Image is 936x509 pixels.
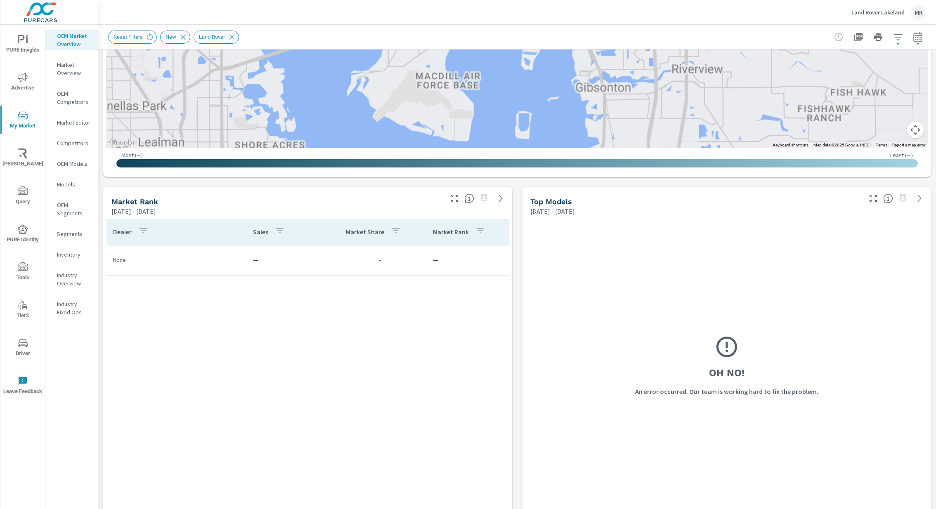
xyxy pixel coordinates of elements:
[3,262,43,283] span: Tools
[0,25,45,404] div: nav menu
[113,228,132,236] p: Dealer
[851,9,905,16] p: Land Rover Lakeland
[194,34,230,40] span: Land Rover
[111,206,156,216] p: [DATE] - [DATE]
[45,269,98,290] div: Industry Overview
[45,137,98,149] div: Competitors
[773,142,808,148] button: Keyboard shortcuts
[45,178,98,191] div: Models
[3,224,43,245] span: PURE Identity
[57,32,91,48] p: OEM Market Overview
[111,197,158,206] h5: Market Rank
[109,137,136,148] a: Open this area in Google Maps (opens a new window)
[194,31,239,44] div: Land Rover
[494,192,507,205] a: See more details in report
[3,300,43,320] span: Tier2
[57,180,91,189] p: Models
[477,192,491,205] span: Select a preset date range to save this widget
[870,29,886,45] button: Print Report
[57,201,91,217] p: OEM Segments
[379,255,381,265] p: -
[3,111,43,131] span: My Market
[109,137,136,148] img: Google
[45,248,98,261] div: Inventory
[910,29,926,45] button: Select Date Range
[709,366,745,380] h3: Oh No!
[907,122,924,138] button: Map camera controls
[160,31,190,44] div: New
[913,192,926,205] a: See more details in report
[45,87,98,108] div: OEM Competitors
[448,192,461,205] button: Make Fullscreen
[57,160,91,168] p: OEM Models
[57,61,91,77] p: Market Overview
[57,90,91,106] p: OEM Competitors
[253,255,317,265] p: —
[813,143,871,147] span: Map data ©2025 Google, INEGI
[433,228,469,236] p: Market Rank
[108,31,157,44] div: Reset Filters
[45,116,98,129] div: Market Editor
[45,228,98,240] div: Segments
[635,386,818,396] p: An error occurred. Our team is working hard to fix the problem.
[121,151,143,159] p: Most ( — )
[530,197,572,206] h5: Top Models
[109,34,148,40] span: Reset Filters
[45,199,98,219] div: OEM Segments
[890,29,906,45] button: Apply Filters
[433,255,502,265] p: —
[45,30,98,50] div: OEM Market Overview
[3,376,43,396] span: Leave Feedback
[3,338,43,358] span: Driver
[57,118,91,127] p: Market Editor
[876,143,887,147] a: Terms (opens in new tab)
[45,158,98,170] div: OEM Models
[161,34,181,40] span: New
[57,300,91,316] p: Industry Fixed Ops
[892,143,925,147] a: Report a map error
[3,148,43,169] span: [PERSON_NAME]
[3,186,43,207] span: Query
[867,192,880,205] button: Make Fullscreen
[57,250,91,259] p: Inventory
[896,192,910,205] span: Select a preset date range to save this widget
[57,230,91,238] p: Segments
[45,298,98,318] div: Industry Fixed Ops
[57,139,91,147] p: Competitors
[3,73,43,93] span: Advertise
[850,29,867,45] button: "Export Report to PDF"
[883,193,893,203] span: Find the biggest opportunities within your model lineup nationwide. [Source: Market registration ...
[113,256,240,264] p: None
[253,228,268,236] p: Sales
[45,59,98,79] div: Market Overview
[3,35,43,55] span: PURE Insights
[530,206,575,216] p: [DATE] - [DATE]
[346,228,384,236] p: Market Share
[464,193,474,203] span: Market Rank shows you how you rank, in terms of sales, to other dealerships in your market. “Mark...
[57,271,91,287] p: Industry Overview
[911,5,926,20] div: MR
[890,151,913,159] p: Least ( — )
